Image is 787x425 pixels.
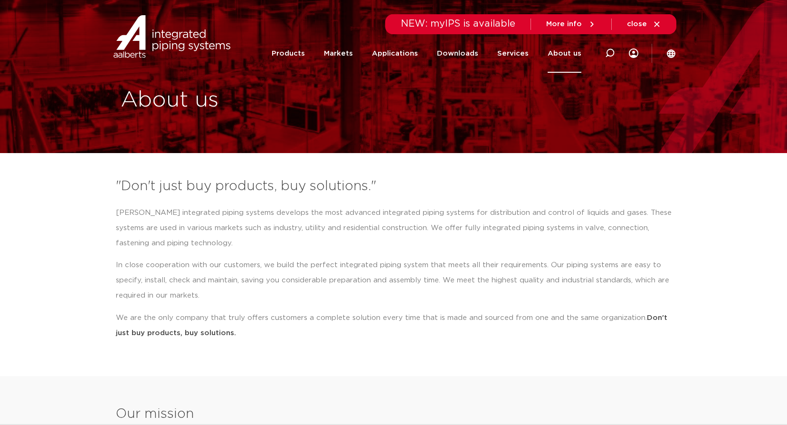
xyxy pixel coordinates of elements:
[121,85,389,116] h1: About us
[627,20,647,28] span: close
[272,34,581,73] nav: Menu
[548,50,581,57] font: About us
[116,405,672,424] h3: Our mission
[497,50,529,57] font: Services
[437,50,478,57] font: Downloads
[116,205,672,251] p: [PERSON_NAME] integrated piping systems develops the most advanced integrated piping systems for ...
[116,177,672,196] h3: "Don't just buy products, buy solutions."
[116,258,672,303] p: In close cooperation with our customers, we build the perfect integrated piping system that meets...
[116,314,667,337] strong: Don't just buy products, buy solutions.
[401,19,515,29] span: NEW: myIPS is available
[372,34,418,73] a: Applications
[629,34,638,73] div: my IPS
[272,34,305,73] a: Products
[546,20,582,28] span: More info
[116,310,672,341] p: We are the only company that truly offers customers a complete solution every time that is made a...
[546,20,596,29] a: More info
[627,20,661,29] a: close
[324,34,353,73] a: Markets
